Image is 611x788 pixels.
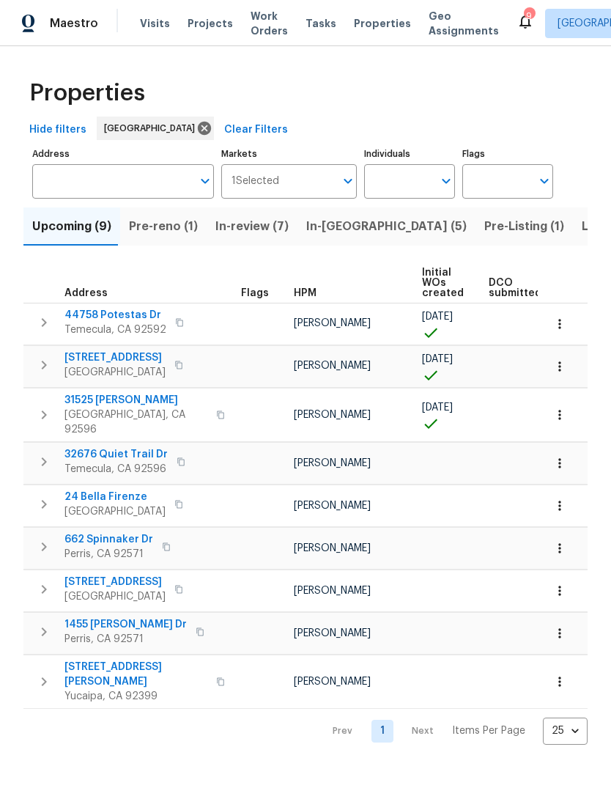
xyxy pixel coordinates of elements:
button: Open [534,171,555,191]
span: Tasks [305,18,336,29]
span: [PERSON_NAME] [294,361,371,371]
span: [GEOGRAPHIC_DATA] [104,121,201,136]
label: Address [32,150,214,158]
span: 24 Bella Firenze [64,490,166,504]
span: [GEOGRAPHIC_DATA], CA 92596 [64,408,207,437]
span: [PERSON_NAME] [294,501,371,511]
span: Pre-reno (1) [129,216,198,237]
span: [PERSON_NAME] [294,458,371,468]
span: Maestro [50,16,98,31]
div: 25 [543,712,588,750]
span: 32676 Quiet Trail Dr [64,447,168,462]
span: Flags [241,288,269,298]
label: Markets [221,150,358,158]
nav: Pagination Navigation [319,718,588,745]
span: Geo Assignments [429,9,499,38]
div: [GEOGRAPHIC_DATA] [97,117,214,140]
span: [GEOGRAPHIC_DATA] [64,365,166,380]
span: DCO submitted [489,278,541,298]
button: Open [436,171,456,191]
span: Temecula, CA 92592 [64,323,166,337]
span: In-[GEOGRAPHIC_DATA] (5) [306,216,467,237]
span: 31525 [PERSON_NAME] [64,393,207,408]
div: 9 [524,9,534,23]
span: [PERSON_NAME] [294,677,371,687]
span: [GEOGRAPHIC_DATA] [64,589,166,604]
a: Goto page 1 [371,720,393,743]
span: [DATE] [422,402,453,413]
button: Clear Filters [218,117,294,144]
span: 44758 Potestas Dr [64,308,166,323]
span: Clear Filters [224,121,288,139]
span: Work Orders [251,9,288,38]
p: Items Per Page [452,723,525,738]
span: [PERSON_NAME] [294,543,371,553]
span: Initial WOs created [422,268,464,298]
button: Open [338,171,358,191]
span: Perris, CA 92571 [64,632,187,647]
span: [DATE] [422,312,453,322]
span: [STREET_ADDRESS][PERSON_NAME] [64,660,207,689]
span: Projects [188,16,233,31]
span: In-review (7) [215,216,289,237]
span: [PERSON_NAME] [294,318,371,328]
span: HPM [294,288,316,298]
span: Perris, CA 92571 [64,547,153,561]
span: [DATE] [422,354,453,364]
span: Pre-Listing (1) [484,216,564,237]
span: [STREET_ADDRESS] [64,575,166,589]
span: Properties [29,86,145,100]
button: Open [195,171,215,191]
label: Flags [462,150,553,158]
span: [PERSON_NAME] [294,628,371,638]
span: Address [64,288,108,298]
span: Yucaipa, CA 92399 [64,689,207,704]
span: [PERSON_NAME] [294,586,371,596]
span: 1 Selected [232,175,279,188]
button: Hide filters [23,117,92,144]
span: Hide filters [29,121,86,139]
span: 662 Spinnaker Dr [64,532,153,547]
span: Visits [140,16,170,31]
span: Temecula, CA 92596 [64,462,168,476]
span: Properties [354,16,411,31]
span: [PERSON_NAME] [294,410,371,420]
span: 1455 [PERSON_NAME] Dr [64,617,187,632]
label: Individuals [364,150,455,158]
span: Upcoming (9) [32,216,111,237]
span: [STREET_ADDRESS] [64,350,166,365]
span: [GEOGRAPHIC_DATA] [64,504,166,519]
